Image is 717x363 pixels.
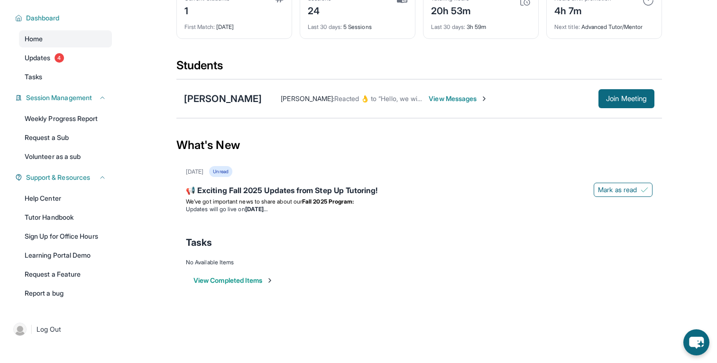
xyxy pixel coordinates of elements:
div: 4h 7m [554,2,611,18]
span: Dashboard [26,13,60,23]
span: | [30,324,33,335]
a: Volunteer as a sub [19,148,112,165]
button: Support & Resources [22,173,106,182]
span: Updates [25,53,51,63]
button: Dashboard [22,13,106,23]
button: Session Management [22,93,106,102]
div: [PERSON_NAME] [184,92,262,105]
a: Updates4 [19,49,112,66]
a: Tasks [19,68,112,85]
strong: Fall 2025 Program: [302,198,354,205]
span: Last 30 days : [431,23,465,30]
div: [DATE] [184,18,284,31]
a: Report a bug [19,285,112,302]
a: Home [19,30,112,47]
span: We’ve got important news to share about our [186,198,302,205]
div: 20h 53m [431,2,471,18]
span: Log Out [37,325,61,334]
a: Request a Feature [19,266,112,283]
span: Tasks [25,72,42,82]
div: What's New [176,124,662,166]
img: Mark as read [641,186,648,194]
span: 4 [55,53,64,63]
a: Weekly Progress Report [19,110,112,127]
div: [DATE] [186,168,203,176]
span: Next title : [554,23,580,30]
button: View Completed Items [193,276,274,285]
img: user-img [13,323,27,336]
div: 📢 Exciting Fall 2025 Updates from Step Up Tutoring! [186,185,653,198]
span: Session Management [26,93,92,102]
div: 24 [308,2,331,18]
a: Sign Up for Office Hours [19,228,112,245]
span: Mark as read [598,185,637,195]
span: View Messages [429,94,488,103]
span: Join Meeting [606,96,647,102]
span: [PERSON_NAME] : [281,94,334,102]
button: Join Meeting [598,89,654,108]
span: First Match : [184,23,215,30]
div: No Available Items [186,259,653,266]
span: Support & Resources [26,173,90,182]
img: Chevron-Right [480,95,488,102]
a: |Log Out [9,319,112,340]
div: Advanced Tutor/Mentor [554,18,654,31]
span: Tasks [186,236,212,249]
div: 1 [184,2,230,18]
span: Home [25,34,43,44]
div: 5 Sessions [308,18,407,31]
a: Learning Portal Demo [19,247,112,264]
a: Request a Sub [19,129,112,146]
span: Reacted 👌 to “Hello, we will be meeting [DATE] at 7 PM. Please…” [334,94,533,102]
a: Tutor Handbook [19,209,112,226]
a: Help Center [19,190,112,207]
li: Updates will go live on [186,205,653,213]
span: Last 30 days : [308,23,342,30]
div: Students [176,58,662,79]
div: Unread [209,166,232,177]
strong: [DATE] [245,205,267,213]
div: 3h 59m [431,18,531,31]
button: Mark as read [594,183,653,197]
button: chat-button [683,329,709,355]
